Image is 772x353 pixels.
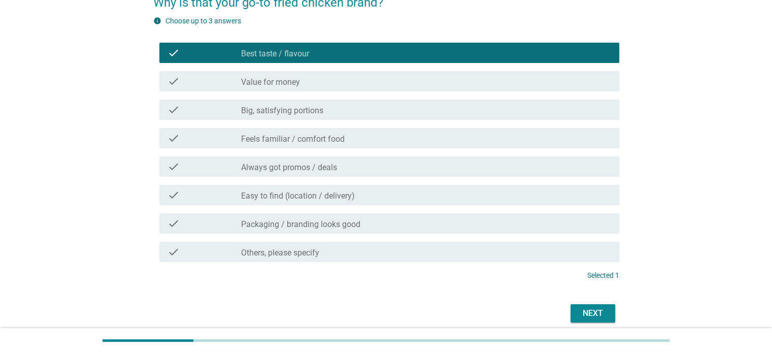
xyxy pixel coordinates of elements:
[241,248,319,258] label: Others, please specify
[167,217,180,230] i: check
[167,104,180,116] i: check
[587,270,619,281] p: Selected 1
[241,49,309,59] label: Best taste / flavour
[570,304,615,323] button: Next
[153,17,161,25] i: info
[241,219,360,230] label: Packaging / branding looks good
[167,47,180,59] i: check
[167,161,180,173] i: check
[165,17,241,25] label: Choose up to 3 answers
[241,191,355,201] label: Easy to find (location / delivery)
[167,189,180,201] i: check
[579,307,607,319] div: Next
[167,75,180,87] i: check
[167,246,180,258] i: check
[241,134,345,144] label: Feels familiar / comfort food
[241,106,323,116] label: Big, satisfying portions
[241,163,337,173] label: Always got promos / deals
[241,77,300,87] label: Value for money
[167,132,180,144] i: check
